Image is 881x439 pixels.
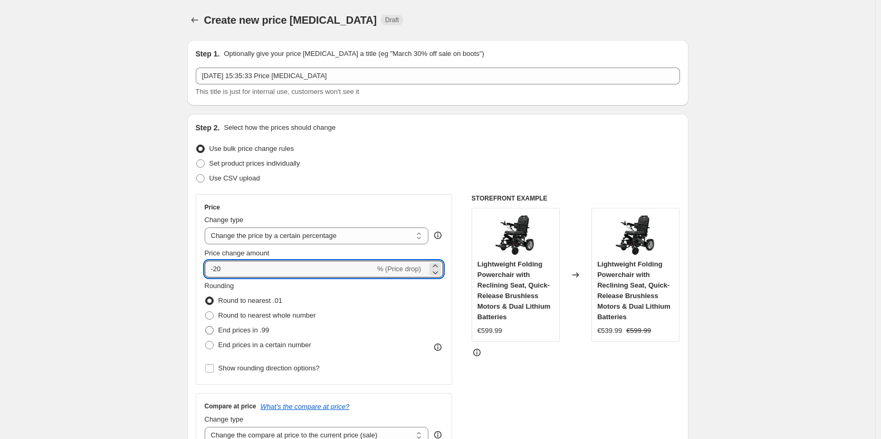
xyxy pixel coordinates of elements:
span: Round to nearest whole number [218,311,316,319]
h3: Price [205,203,220,212]
div: help [433,230,443,241]
button: What's the compare at price? [261,403,350,411]
span: Lightweight Folding Powerchair with Reclining Seat, Quick-Release Brushless Motors & Dual Lithium... [597,260,671,321]
img: MB1_80x.webp [494,214,537,256]
span: End prices in .99 [218,326,270,334]
span: Round to nearest .01 [218,297,282,304]
div: €539.99 [597,326,622,336]
span: Use CSV upload [209,174,260,182]
h6: STOREFRONT EXAMPLE [472,194,680,203]
input: -15 [205,261,375,278]
p: Select how the prices should change [224,122,336,133]
div: €599.99 [477,326,502,336]
span: Draft [385,16,399,24]
span: Price change amount [205,249,270,257]
img: MB1_80x.webp [615,214,657,256]
span: Rounding [205,282,234,290]
span: This title is just for internal use, customers won't see it [196,88,359,96]
span: Show rounding direction options? [218,364,320,372]
button: Price change jobs [187,13,202,27]
span: Set product prices individually [209,159,300,167]
span: End prices in a certain number [218,341,311,349]
h2: Step 1. [196,49,220,59]
span: Create new price [MEDICAL_DATA] [204,14,377,26]
span: Change type [205,216,244,224]
h2: Step 2. [196,122,220,133]
input: 30% off holiday sale [196,68,680,84]
span: Lightweight Folding Powerchair with Reclining Seat, Quick-Release Brushless Motors & Dual Lithium... [477,260,551,321]
span: Change type [205,415,244,423]
span: % (Price drop) [377,265,421,273]
span: Use bulk price change rules [209,145,294,152]
p: Optionally give your price [MEDICAL_DATA] a title (eg "March 30% off sale on boots") [224,49,484,59]
h3: Compare at price [205,402,256,411]
strike: €599.99 [626,326,651,336]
